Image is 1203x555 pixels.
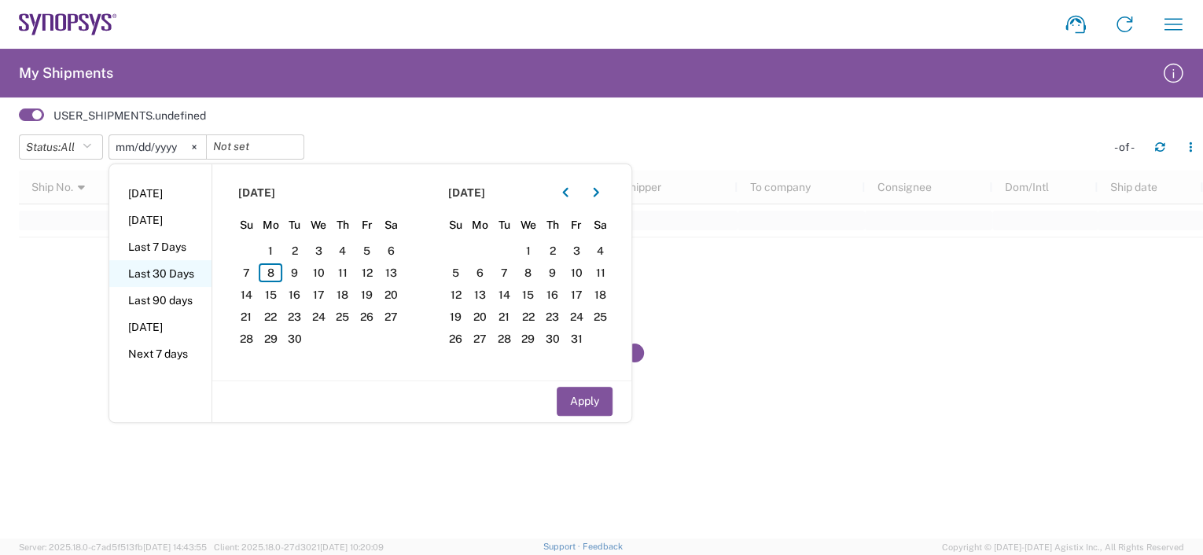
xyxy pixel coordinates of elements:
span: Tu [492,218,517,232]
span: 3 [565,241,589,260]
li: [DATE] [109,207,212,233]
span: Th [540,218,565,232]
span: 8 [516,263,540,282]
span: 9 [540,263,565,282]
span: 1 [259,241,283,260]
span: 24 [307,307,331,326]
span: 16 [282,285,307,304]
a: Feedback [583,542,623,551]
span: Sa [588,218,613,232]
span: 4 [588,241,613,260]
span: 20 [468,307,492,326]
span: Mo [259,218,283,232]
span: We [307,218,331,232]
span: Copyright © [DATE]-[DATE] Agistix Inc., All Rights Reserved [942,540,1184,554]
span: 9 [282,263,307,282]
span: 28 [492,329,517,348]
li: Last 30 Days [109,260,212,287]
span: 13 [379,263,403,282]
span: 26 [355,307,379,326]
span: Fr [355,218,379,232]
span: 13 [468,285,492,304]
span: 29 [259,329,283,348]
span: 4 [331,241,355,260]
span: 15 [516,285,540,304]
span: 6 [468,263,492,282]
span: 12 [355,263,379,282]
span: 22 [516,307,540,326]
input: Not set [207,135,304,159]
span: 6 [379,241,403,260]
div: - of - [1114,140,1142,154]
span: 26 [444,329,469,348]
span: 24 [565,307,589,326]
h2: My Shipments [19,64,113,83]
span: 16 [540,285,565,304]
span: 10 [307,263,331,282]
li: Next 7 days [109,340,212,367]
span: 5 [355,241,379,260]
span: 8 [259,263,283,282]
span: Su [234,218,259,232]
span: 3 [307,241,331,260]
span: Th [331,218,355,232]
span: 2 [540,241,565,260]
span: 14 [234,285,259,304]
span: 10 [565,263,589,282]
span: 22 [259,307,283,326]
a: Support [543,542,583,551]
span: Mo [468,218,492,232]
button: Status:All [19,134,103,160]
span: 17 [565,285,589,304]
span: 19 [444,307,469,326]
span: 25 [588,307,613,326]
span: 17 [307,285,331,304]
span: 5 [444,263,469,282]
span: 27 [468,329,492,348]
span: We [516,218,540,232]
span: 11 [331,263,355,282]
span: 14 [492,285,517,304]
span: 30 [282,329,307,348]
span: Server: 2025.18.0-c7ad5f513fb [19,542,207,552]
span: Client: 2025.18.0-27d3021 [214,542,384,552]
span: 19 [355,285,379,304]
span: Sa [379,218,403,232]
span: 18 [331,285,355,304]
span: [DATE] [448,186,485,200]
li: Last 90 days [109,287,212,314]
span: 21 [492,307,517,326]
span: 21 [234,307,259,326]
span: 7 [492,263,517,282]
li: [DATE] [109,180,212,207]
span: 27 [379,307,403,326]
span: [DATE] 14:43:55 [143,542,207,552]
span: [DATE] [238,186,275,200]
li: [DATE] [109,314,212,340]
span: [DATE] 10:20:09 [320,542,384,552]
span: All [61,141,75,153]
span: 29 [516,329,540,348]
span: 20 [379,285,403,304]
span: 15 [259,285,283,304]
button: Apply [557,387,613,416]
label: USER_SHIPMENTS.undefined [53,108,206,123]
span: 7 [234,263,259,282]
span: Fr [565,218,589,232]
span: 23 [540,307,565,326]
span: 1 [516,241,540,260]
span: 11 [588,263,613,282]
span: Su [444,218,469,232]
span: 18 [588,285,613,304]
span: 12 [444,285,469,304]
span: 23 [282,307,307,326]
li: Last 7 Days [109,233,212,260]
span: 31 [565,329,589,348]
span: 28 [234,329,259,348]
span: 30 [540,329,565,348]
span: 25 [331,307,355,326]
input: Not set [109,135,206,159]
span: 2 [282,241,307,260]
span: Tu [282,218,307,232]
